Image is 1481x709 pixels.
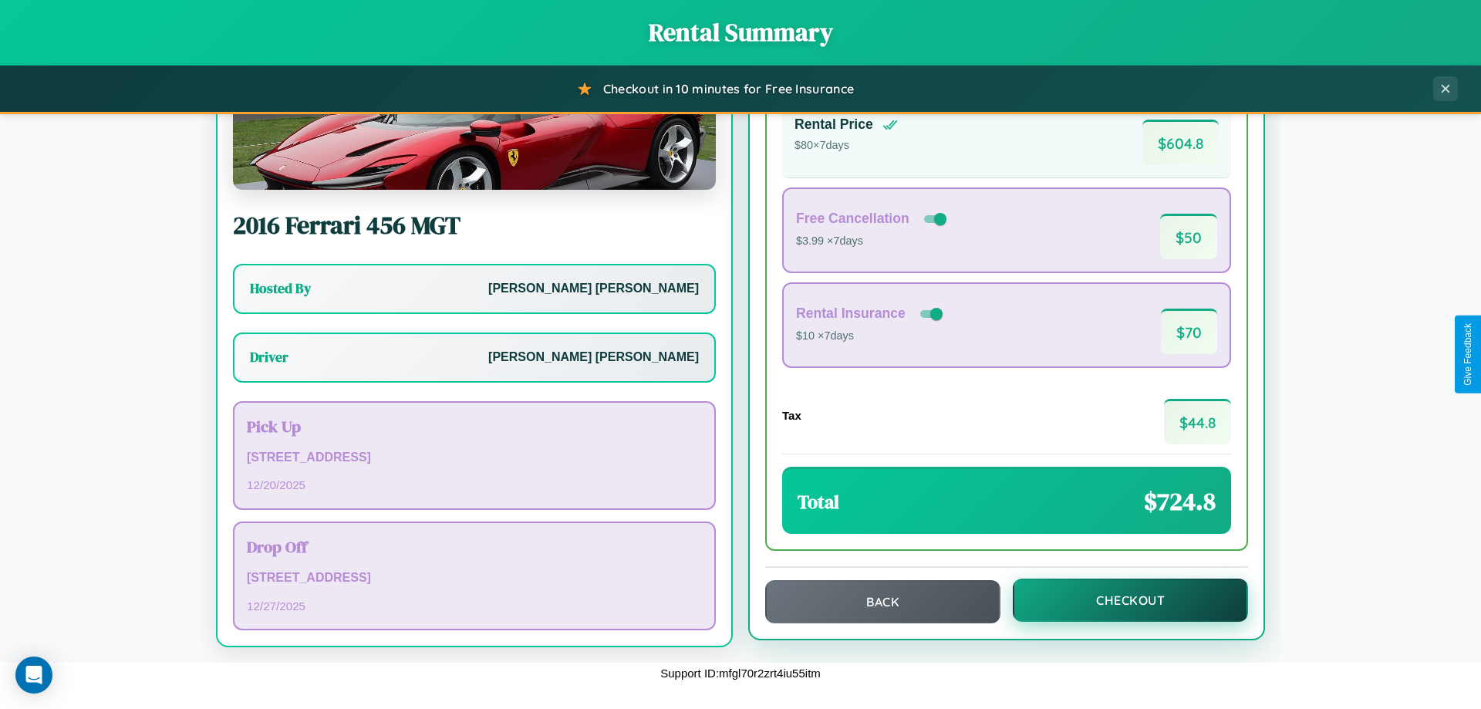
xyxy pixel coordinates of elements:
h3: Pick Up [247,415,702,437]
span: $ 70 [1161,309,1217,354]
h3: Hosted By [250,279,311,298]
p: 12 / 27 / 2025 [247,596,702,616]
p: [STREET_ADDRESS] [247,567,702,589]
p: 12 / 20 / 2025 [247,474,702,495]
span: $ 50 [1160,214,1217,259]
div: Give Feedback [1462,323,1473,386]
p: [PERSON_NAME] [PERSON_NAME] [488,278,699,300]
h4: Free Cancellation [796,211,909,227]
h3: Total [798,489,839,515]
p: [PERSON_NAME] [PERSON_NAME] [488,346,699,369]
div: Open Intercom Messenger [15,657,52,694]
p: $10 × 7 days [796,326,946,346]
span: $ 724.8 [1144,484,1216,518]
p: $3.99 × 7 days [796,231,950,252]
button: Back [765,580,1000,623]
h1: Rental Summary [15,15,1466,49]
p: [STREET_ADDRESS] [247,447,702,469]
h3: Driver [250,348,288,366]
span: $ 44.8 [1164,399,1231,444]
p: Support ID: mfgl70r2zrt4iu55itm [660,663,821,684]
h4: Rental Price [794,116,873,133]
h3: Drop Off [247,535,702,558]
h2: 2016 Ferrari 456 MGT [233,208,716,242]
button: Checkout [1013,579,1248,622]
h4: Rental Insurance [796,306,906,322]
span: $ 604.8 [1142,120,1219,165]
h4: Tax [782,409,801,422]
span: Checkout in 10 minutes for Free Insurance [603,81,854,96]
p: $ 80 × 7 days [794,136,898,156]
